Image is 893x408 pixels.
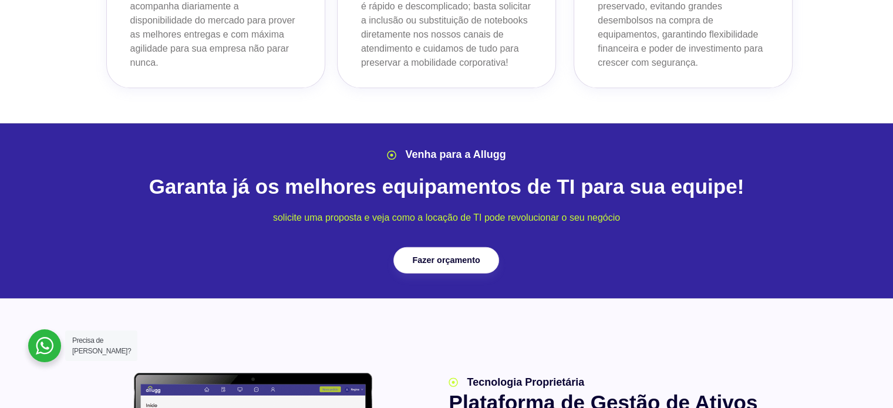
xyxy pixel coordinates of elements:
[100,211,793,225] p: solicite uma proposta e veja como a locação de TI pode revolucionar o seu negócio
[834,352,893,408] iframe: Chat Widget
[834,352,893,408] div: Widget de chat
[393,247,499,273] a: Fazer orçamento
[464,375,584,390] span: Tecnologia Proprietária
[402,147,506,163] span: Venha para a Allugg
[413,255,480,264] span: Fazer orçamento
[72,336,131,355] span: Precisa de [PERSON_NAME]?
[100,174,793,199] h2: Garanta já os melhores equipamentos de TI para sua equipe!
